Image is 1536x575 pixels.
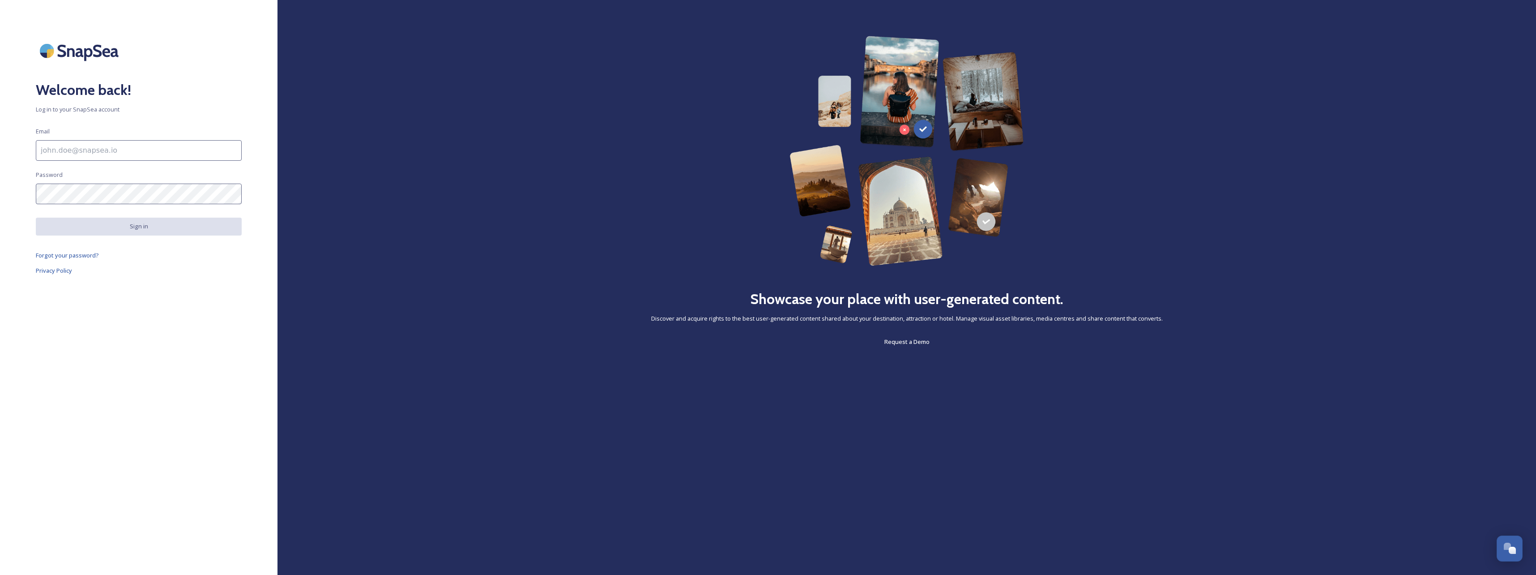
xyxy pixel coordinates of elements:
a: Request a Demo [884,336,930,347]
span: Forgot your password? [36,251,99,259]
button: Sign in [36,218,242,235]
h2: Welcome back! [36,79,242,101]
input: john.doe@snapsea.io [36,140,242,161]
a: Privacy Policy [36,265,242,276]
button: Open Chat [1497,536,1523,562]
span: Email [36,127,50,136]
span: Log in to your SnapSea account [36,105,242,114]
h2: Showcase your place with user-generated content. [750,288,1063,310]
a: Forgot your password? [36,250,242,261]
span: Password [36,171,63,179]
img: SnapSea Logo [36,36,125,66]
span: Request a Demo [884,338,930,346]
span: Privacy Policy [36,266,72,275]
span: Discover and acquire rights to the best user-generated content shared about your destination, att... [651,314,1163,323]
img: 63b42ca75bacad526042e722_Group%20154-p-800.png [789,36,1024,266]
